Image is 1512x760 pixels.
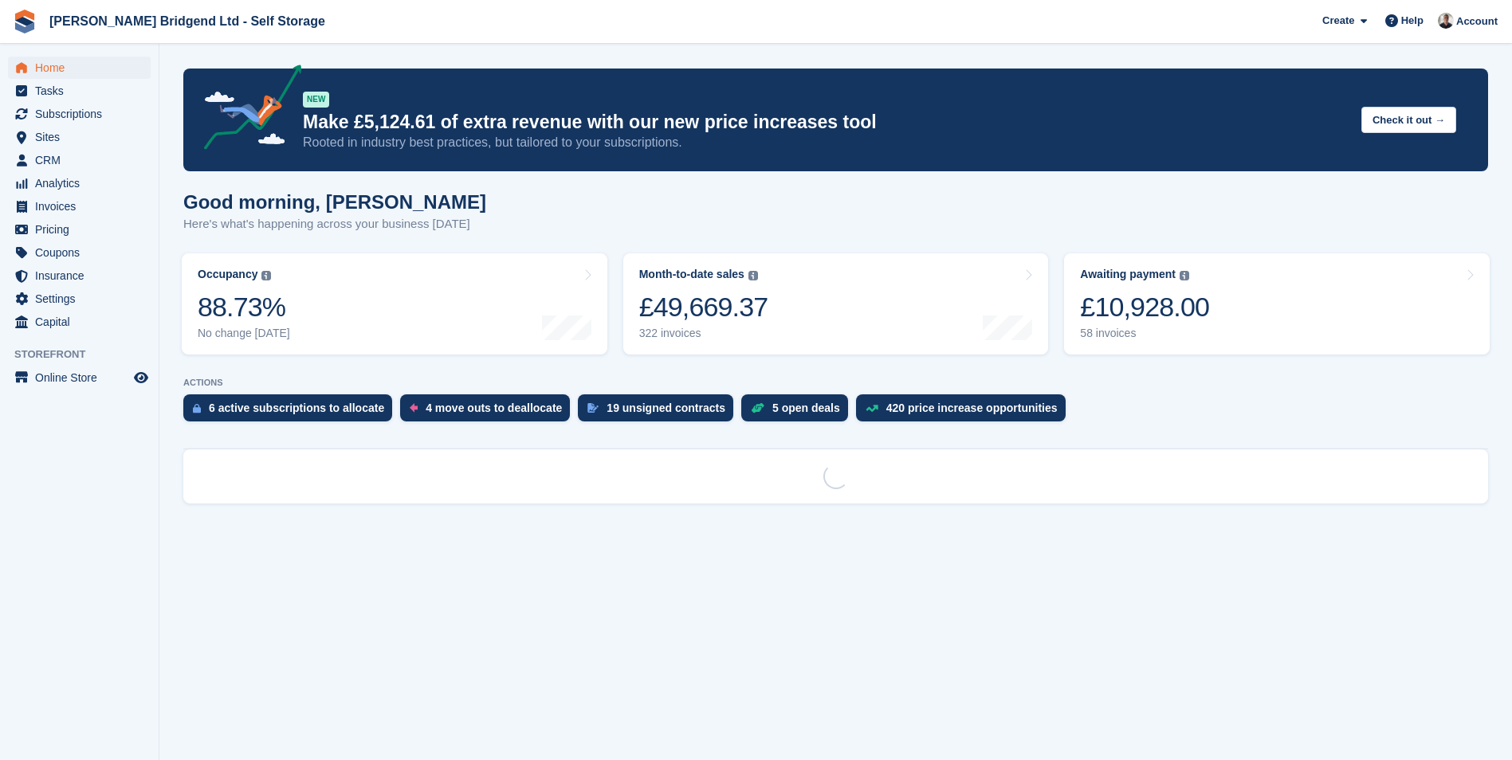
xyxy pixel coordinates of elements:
[14,347,159,362] span: Storefront
[261,271,271,280] img: icon-info-grey-7440780725fd019a000dd9b08b2336e03edf1995a4989e88bcd33f0948082b44.svg
[303,92,329,108] div: NEW
[8,264,151,287] a: menu
[8,288,151,310] a: menu
[8,57,151,79] a: menu
[8,103,151,125] a: menu
[1080,268,1176,281] div: Awaiting payment
[198,268,257,281] div: Occupancy
[1438,13,1454,29] img: Rhys Jones
[132,368,151,387] a: Preview store
[35,366,131,389] span: Online Store
[8,311,151,333] a: menu
[1401,13,1424,29] span: Help
[607,402,725,414] div: 19 unsigned contracts
[639,327,768,340] div: 322 invoices
[43,8,332,34] a: [PERSON_NAME] Bridgend Ltd - Self Storage
[13,10,37,33] img: stora-icon-8386f47178a22dfd0bd8f6a31ec36ba5ce8667c1dd55bd0f319d3a0aa187defe.svg
[1322,13,1354,29] span: Create
[748,271,758,280] img: icon-info-grey-7440780725fd019a000dd9b08b2336e03edf1995a4989e88bcd33f0948082b44.svg
[183,191,486,213] h1: Good morning, [PERSON_NAME]
[35,149,131,171] span: CRM
[866,405,878,412] img: price_increase_opportunities-93ffe204e8149a01c8c9dc8f82e8f89637d9d84a8eef4429ea346261dce0b2c0.svg
[303,111,1349,134] p: Make £5,124.61 of extra revenue with our new price increases tool
[183,394,400,429] a: 6 active subscriptions to allocate
[587,403,599,413] img: contract_signature_icon-13c848040528278c33f63329250d36e43548de30e8caae1d1a13099fd9432cc5.svg
[35,126,131,148] span: Sites
[35,103,131,125] span: Subscriptions
[209,402,384,414] div: 6 active subscriptions to allocate
[772,402,840,414] div: 5 open deals
[190,65,302,155] img: price-adjustments-announcement-icon-8257ccfd72463d97f412b2fc003d46551f7dbcb40ab6d574587a9cd5c0d94...
[1080,291,1209,323] div: £10,928.00
[183,378,1488,388] p: ACTIONS
[8,80,151,102] a: menu
[8,366,151,389] a: menu
[410,403,418,413] img: move_outs_to_deallocate_icon-f764333ba52eb49d3ac5e1228854f67142a1ed5810a6f6cc68b1a99e826820c5.svg
[35,218,131,241] span: Pricing
[1080,327,1209,340] div: 58 invoices
[751,402,764,413] img: deal-1b604bf984904fb50ccaf53a9ad4b4a5d6e5aea283cecdc64d6e3604feb123c2.svg
[35,57,131,79] span: Home
[856,394,1074,429] a: 420 price increase opportunities
[623,253,1049,355] a: Month-to-date sales £49,669.37 322 invoices
[8,241,151,264] a: menu
[35,288,131,310] span: Settings
[8,172,151,194] a: menu
[639,291,768,323] div: £49,669.37
[35,311,131,333] span: Capital
[400,394,578,429] a: 4 move outs to deallocate
[1180,271,1189,280] img: icon-info-grey-7440780725fd019a000dd9b08b2336e03edf1995a4989e88bcd33f0948082b44.svg
[426,402,562,414] div: 4 move outs to deallocate
[886,402,1058,414] div: 420 price increase opportunities
[198,291,290,323] div: 88.73%
[35,195,131,217] span: Invoices
[8,218,151,241] a: menu
[35,264,131,287] span: Insurance
[193,403,201,413] img: active_subscription_to_allocate_icon-d502201f5373d7db506a760aba3b589e785aa758c864c3986d89f69b8ff3...
[639,268,744,281] div: Month-to-date sales
[35,80,131,102] span: Tasks
[183,215,486,233] p: Here's what's happening across your business [DATE]
[1361,107,1456,133] button: Check it out →
[741,394,856,429] a: 5 open deals
[8,195,151,217] a: menu
[303,134,1349,151] p: Rooted in industry best practices, but tailored to your subscriptions.
[1064,253,1490,355] a: Awaiting payment £10,928.00 58 invoices
[578,394,741,429] a: 19 unsigned contracts
[8,126,151,148] a: menu
[35,241,131,264] span: Coupons
[8,149,151,171] a: menu
[1456,14,1498,29] span: Account
[35,172,131,194] span: Analytics
[198,327,290,340] div: No change [DATE]
[182,253,607,355] a: Occupancy 88.73% No change [DATE]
